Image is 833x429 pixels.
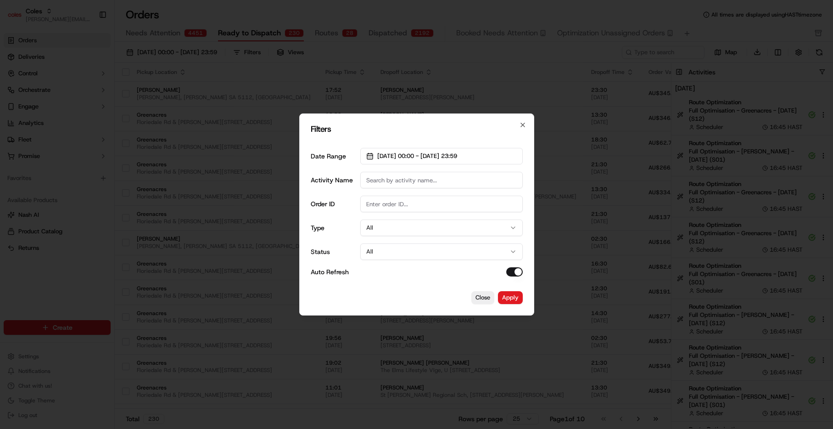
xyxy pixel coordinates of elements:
[471,291,494,304] button: Close
[498,291,523,304] button: Apply
[156,90,167,102] button: Start new chat
[91,203,111,210] span: Pylon
[360,172,523,188] input: Search by activity name...
[142,118,167,129] button: See all
[65,203,111,210] a: Powered byPylon
[311,201,335,207] label: Order ID
[41,88,151,97] div: Start new chat
[9,88,26,104] img: 1736555255976-a54dd68f-1ca7-489b-9aae-adbdc363a1c4
[78,181,85,189] div: 💻
[18,181,70,190] span: Knowledge Base
[74,177,151,193] a: 💻API Documentation
[18,143,26,150] img: 1736555255976-a54dd68f-1ca7-489b-9aae-adbdc363a1c4
[9,181,17,189] div: 📗
[41,97,126,104] div: We're available if you need us!
[360,220,523,236] button: All
[9,134,24,148] img: Joseph V.
[6,177,74,193] a: 📗Knowledge Base
[311,248,330,255] label: Status
[377,152,457,160] span: [DATE] 00:00 - [DATE] 23:59
[360,196,523,212] input: Enter order ID...
[311,125,523,133] h2: Filters
[311,153,346,159] label: Date Range
[311,269,349,275] label: Auto Refresh
[81,142,100,150] span: [DATE]
[360,148,523,164] button: [DATE] 00:00 - [DATE] 23:59
[360,243,523,260] button: All
[87,181,147,190] span: API Documentation
[28,142,74,150] span: [PERSON_NAME]
[9,37,167,51] p: Welcome 👋
[311,225,324,231] label: Type
[9,119,61,127] div: Past conversations
[311,177,353,183] label: Activity Name
[24,59,165,69] input: Got a question? Start typing here...
[76,142,79,150] span: •
[19,88,36,104] img: 1756434665150-4e636765-6d04-44f2-b13a-1d7bbed723a0
[9,9,28,28] img: Nash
